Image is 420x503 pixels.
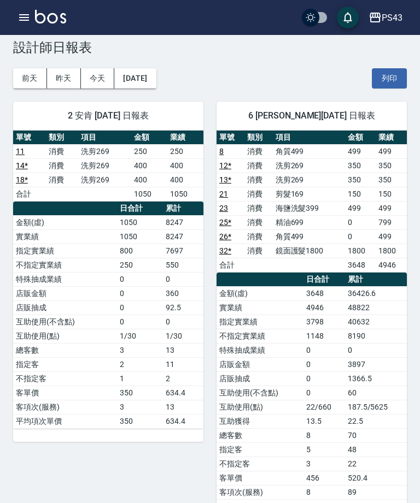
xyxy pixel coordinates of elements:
[376,187,407,201] td: 150
[304,286,345,300] td: 3648
[304,300,345,315] td: 4946
[117,329,163,343] td: 1/30
[117,400,163,414] td: 3
[167,187,203,201] td: 1050
[117,244,163,258] td: 800
[46,131,79,145] th: 類別
[13,258,117,272] td: 不指定實業績
[163,202,203,216] th: 累計
[167,158,203,173] td: 400
[345,144,376,158] td: 499
[35,10,66,23] img: Logo
[217,286,304,300] td: 金額(虛)
[217,329,304,343] td: 不指定實業績
[217,386,304,400] td: 互助使用(不含點)
[131,144,167,158] td: 250
[217,300,304,315] td: 實業績
[376,215,407,229] td: 799
[244,187,272,201] td: 消費
[345,343,407,357] td: 0
[244,215,272,229] td: 消費
[217,131,407,273] table: a dense table
[13,300,117,315] td: 店販抽成
[78,144,131,158] td: 洗剪269
[244,173,272,187] td: 消費
[131,173,167,187] td: 400
[163,329,203,343] td: 1/30
[345,414,407,428] td: 22.5
[217,131,244,145] th: 單號
[244,158,272,173] td: 消費
[304,357,345,371] td: 0
[163,300,203,315] td: 92.5
[345,201,376,215] td: 499
[13,343,117,357] td: 總客數
[217,400,304,414] td: 互助使用(點)
[273,158,345,173] td: 洗剪269
[13,229,117,244] td: 實業績
[131,131,167,145] th: 金額
[13,202,203,429] table: a dense table
[230,110,394,121] span: 6 [PERSON_NAME][DATE] 日報表
[217,414,304,428] td: 互助獲得
[244,144,272,158] td: 消費
[372,68,407,88] button: 列印
[345,315,407,329] td: 40632
[244,244,272,258] td: 消費
[304,414,345,428] td: 13.5
[163,400,203,414] td: 13
[13,386,117,400] td: 客單價
[304,315,345,329] td: 3798
[163,357,203,371] td: 11
[217,371,304,386] td: 店販抽成
[163,229,203,244] td: 8247
[46,144,79,158] td: 消費
[273,173,345,187] td: 洗剪269
[78,131,131,145] th: 項目
[117,202,163,216] th: 日合計
[304,457,345,471] td: 3
[13,357,117,371] td: 指定客
[117,300,163,315] td: 0
[345,329,407,343] td: 8190
[345,457,407,471] td: 22
[345,471,407,485] td: 520.4
[304,343,345,357] td: 0
[273,144,345,158] td: 角質499
[13,329,117,343] td: 互助使用(點)
[13,131,46,145] th: 單號
[273,131,345,145] th: 項目
[217,457,304,471] td: 不指定客
[345,428,407,442] td: 70
[376,144,407,158] td: 499
[376,201,407,215] td: 499
[345,229,376,244] td: 0
[167,144,203,158] td: 250
[376,244,407,258] td: 1800
[217,485,304,499] td: 客項次(服務)
[217,471,304,485] td: 客單價
[117,371,163,386] td: 1
[13,131,203,202] table: a dense table
[376,158,407,173] td: 350
[345,371,407,386] td: 1366.5
[219,204,228,212] a: 23
[217,258,244,272] td: 合計
[117,258,163,272] td: 250
[345,258,376,272] td: 3648
[273,244,345,258] td: 鏡面護髮1800
[376,258,407,272] td: 4946
[13,244,117,258] td: 指定實業績
[244,131,272,145] th: 類別
[163,371,203,386] td: 2
[273,201,345,215] td: 海鹽洗髮399
[117,357,163,371] td: 2
[382,11,402,25] div: PS43
[46,173,79,187] td: 消費
[345,400,407,414] td: 187.5/5625
[219,147,224,156] a: 8
[345,273,407,287] th: 累計
[163,414,203,428] td: 634.4
[217,343,304,357] td: 特殊抽成業績
[376,173,407,187] td: 350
